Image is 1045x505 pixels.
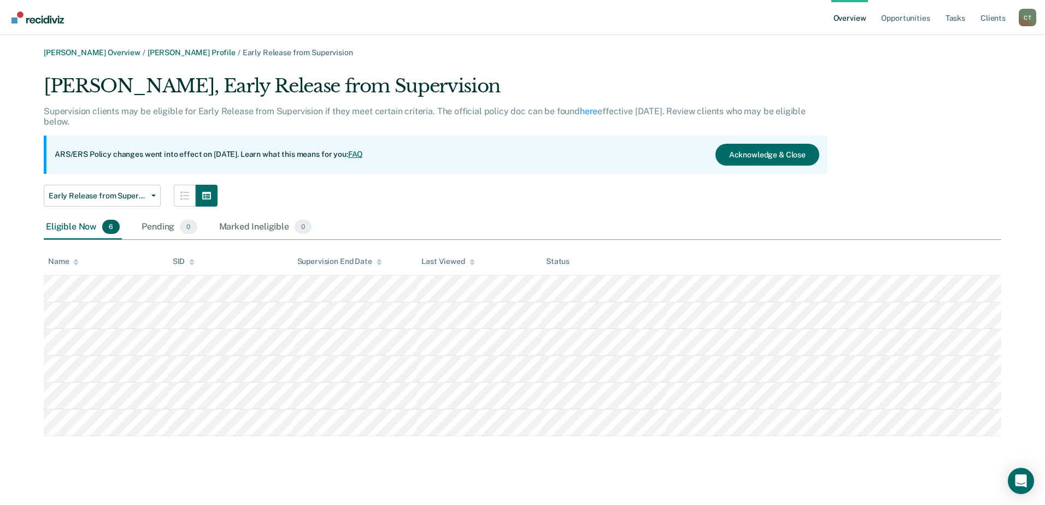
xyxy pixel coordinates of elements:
[173,257,195,266] div: SID
[580,106,597,116] a: here
[49,191,147,201] span: Early Release from Supervision
[1008,468,1034,494] div: Open Intercom Messenger
[348,150,363,158] a: FAQ
[102,220,120,234] span: 6
[1019,9,1036,26] div: C T
[546,257,570,266] div: Status
[55,149,363,160] p: ARS/ERS Policy changes went into effect on [DATE]. Learn what this means for you:
[44,106,806,127] p: Supervision clients may be eligible for Early Release from Supervision if they meet certain crite...
[715,144,819,166] button: Acknowledge & Close
[140,48,148,57] span: /
[44,185,161,207] button: Early Release from Supervision
[1019,9,1036,26] button: Profile dropdown button
[139,215,199,239] div: Pending0
[295,220,312,234] span: 0
[44,48,140,57] a: [PERSON_NAME] Overview
[44,215,122,239] div: Eligible Now6
[421,257,474,266] div: Last Viewed
[11,11,64,24] img: Recidiviz
[297,257,382,266] div: Supervision End Date
[236,48,243,57] span: /
[217,215,314,239] div: Marked Ineligible0
[148,48,236,57] a: [PERSON_NAME] Profile
[180,220,197,234] span: 0
[44,75,827,106] div: [PERSON_NAME], Early Release from Supervision
[48,257,79,266] div: Name
[243,48,353,57] span: Early Release from Supervision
